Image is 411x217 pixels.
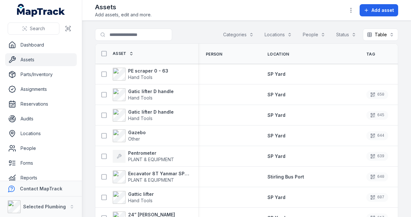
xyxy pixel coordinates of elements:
[5,142,77,155] a: People
[128,177,174,183] span: PLANT & EQUIPMENT
[5,171,77,184] a: Reports
[5,39,77,51] a: Dashboard
[113,51,127,56] span: Asset
[219,29,258,41] button: Categories
[366,52,375,57] span: Tag
[363,29,398,41] button: Table
[5,112,77,125] a: Audits
[299,29,329,41] button: People
[372,7,394,13] span: Add asset
[366,111,388,120] div: 645
[267,153,285,159] span: SP Yard
[128,191,154,197] strong: Gattic lifter
[267,195,285,200] span: SP Yard
[366,193,388,202] div: 607
[5,157,77,169] a: Forms
[366,172,388,181] div: 640
[5,127,77,140] a: Locations
[267,112,285,118] a: SP Yard
[113,51,134,56] a: Asset
[128,150,174,156] strong: Pentrometer
[5,53,77,66] a: Assets
[267,194,285,201] a: SP Yard
[5,68,77,81] a: Parts/Inventory
[366,131,388,140] div: 644
[366,90,388,99] div: 650
[95,12,152,18] span: Add assets, edit and more.
[260,29,296,41] button: Locations
[128,129,146,136] strong: Gazebo
[267,133,285,139] a: SP Yard
[30,25,45,32] span: Search
[128,95,153,100] span: Hand Tools
[113,109,174,122] a: Gatic lifter D handleHand Tools
[5,98,77,110] a: Reservations
[17,4,65,17] a: MapTrack
[113,191,154,204] a: Gattic lifterHand Tools
[20,186,62,191] strong: Contact MapTrack
[8,22,59,35] button: Search
[267,71,285,77] a: SP Yard
[95,3,152,12] h2: Assets
[267,153,285,160] a: SP Yard
[128,157,174,162] span: PLANT & EQUIPMENT
[113,150,174,163] a: PentrometerPLANT & EQUIPMENT
[128,68,168,74] strong: PE scraper 0 - 63
[267,174,304,180] a: Stirling Bus Port
[267,92,285,97] span: SP Yard
[23,204,66,209] strong: Selected Plumbing
[267,133,285,138] span: SP Yard
[128,116,153,121] span: Hand Tools
[267,52,289,57] span: Location
[128,198,153,203] span: Hand Tools
[113,68,168,81] a: PE scraper 0 - 63Hand Tools
[267,91,285,98] a: SP Yard
[332,29,360,41] button: Status
[128,88,174,95] strong: Gatic lifter D handle
[206,52,223,57] span: Person
[113,170,190,183] a: Excavator 8T Yanmar SP025PLANT & EQUIPMENT
[360,4,398,16] button: Add asset
[5,83,77,96] a: Assignments
[366,152,388,161] div: 639
[128,170,190,177] strong: Excavator 8T Yanmar SP025
[128,109,174,115] strong: Gatic lifter D handle
[128,136,140,142] span: Other
[113,129,146,142] a: GazeboOther
[113,88,174,101] a: Gatic lifter D handleHand Tools
[128,74,153,80] span: Hand Tools
[267,174,304,179] span: Stirling Bus Port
